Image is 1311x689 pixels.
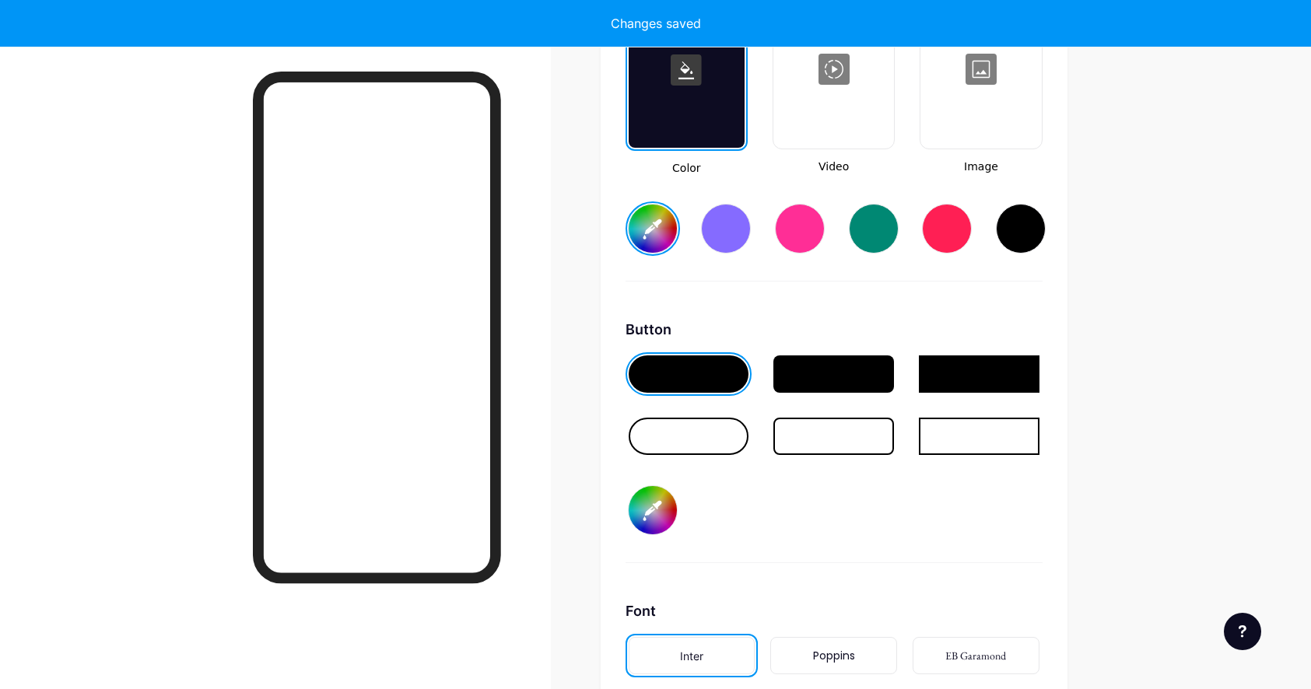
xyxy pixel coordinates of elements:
[680,648,703,664] div: Inter
[773,159,895,175] span: Video
[945,648,1006,664] div: EB Garamond
[611,14,701,33] div: Changes saved
[626,160,748,177] span: Color
[920,159,1042,175] span: Image
[626,319,1043,340] div: Button
[813,648,855,664] div: Poppins
[626,600,1043,621] div: Font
